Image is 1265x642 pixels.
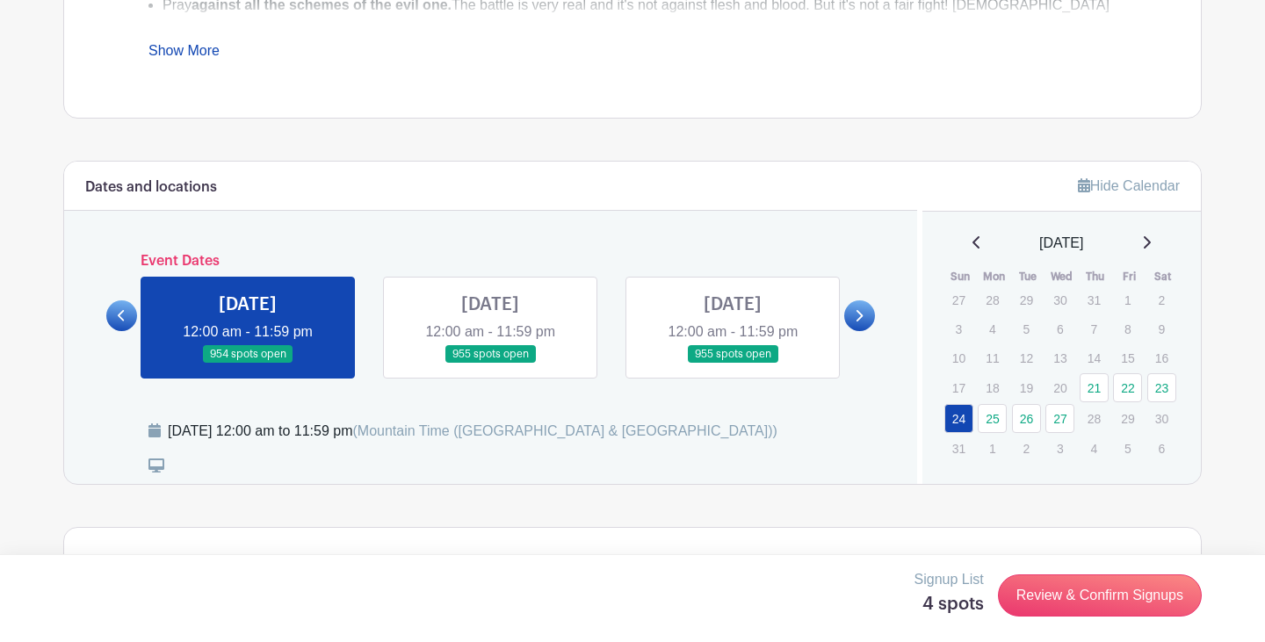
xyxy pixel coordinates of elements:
[978,344,1007,371] p: 11
[1012,344,1041,371] p: 12
[978,404,1007,433] a: 25
[944,286,973,314] p: 27
[1045,286,1074,314] p: 30
[944,374,973,401] p: 17
[137,253,844,270] h6: Event Dates
[1012,404,1041,433] a: 26
[943,268,978,285] th: Sun
[1113,315,1142,343] p: 8
[85,179,217,196] h6: Dates and locations
[914,594,984,615] h5: 4 spots
[352,423,777,438] span: (Mountain Time ([GEOGRAPHIC_DATA] & [GEOGRAPHIC_DATA]))
[1045,404,1074,433] a: 27
[944,315,973,343] p: 3
[1113,286,1142,314] p: 1
[1039,233,1083,254] span: [DATE]
[148,43,220,65] a: Show More
[978,286,1007,314] p: 28
[1147,286,1176,314] p: 2
[944,344,973,371] p: 10
[1078,178,1180,193] a: Hide Calendar
[1080,315,1109,343] p: 7
[1147,373,1176,402] a: 23
[1011,268,1045,285] th: Tue
[1147,315,1176,343] p: 9
[978,315,1007,343] p: 4
[1147,405,1176,432] p: 30
[1045,435,1074,462] p: 3
[1045,268,1079,285] th: Wed
[1012,315,1041,343] p: 5
[977,268,1011,285] th: Mon
[1045,344,1074,371] p: 13
[1113,344,1142,371] p: 15
[1012,286,1041,314] p: 29
[944,435,973,462] p: 31
[914,569,984,590] p: Signup List
[978,435,1007,462] p: 1
[1080,344,1109,371] p: 14
[1146,268,1181,285] th: Sat
[168,421,777,442] div: [DATE] 12:00 am to 11:59 pm
[944,404,973,433] a: 24
[1080,373,1109,402] a: 21
[1113,405,1142,432] p: 29
[1147,435,1176,462] p: 6
[1045,315,1074,343] p: 6
[1012,435,1041,462] p: 2
[998,574,1202,617] a: Review & Confirm Signups
[1147,344,1176,371] p: 16
[1045,374,1074,401] p: 20
[978,374,1007,401] p: 18
[1113,435,1142,462] p: 5
[1113,373,1142,402] a: 22
[1012,374,1041,401] p: 19
[1079,268,1113,285] th: Thu
[1080,286,1109,314] p: 31
[1112,268,1146,285] th: Fri
[1080,435,1109,462] p: 4
[1080,405,1109,432] p: 28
